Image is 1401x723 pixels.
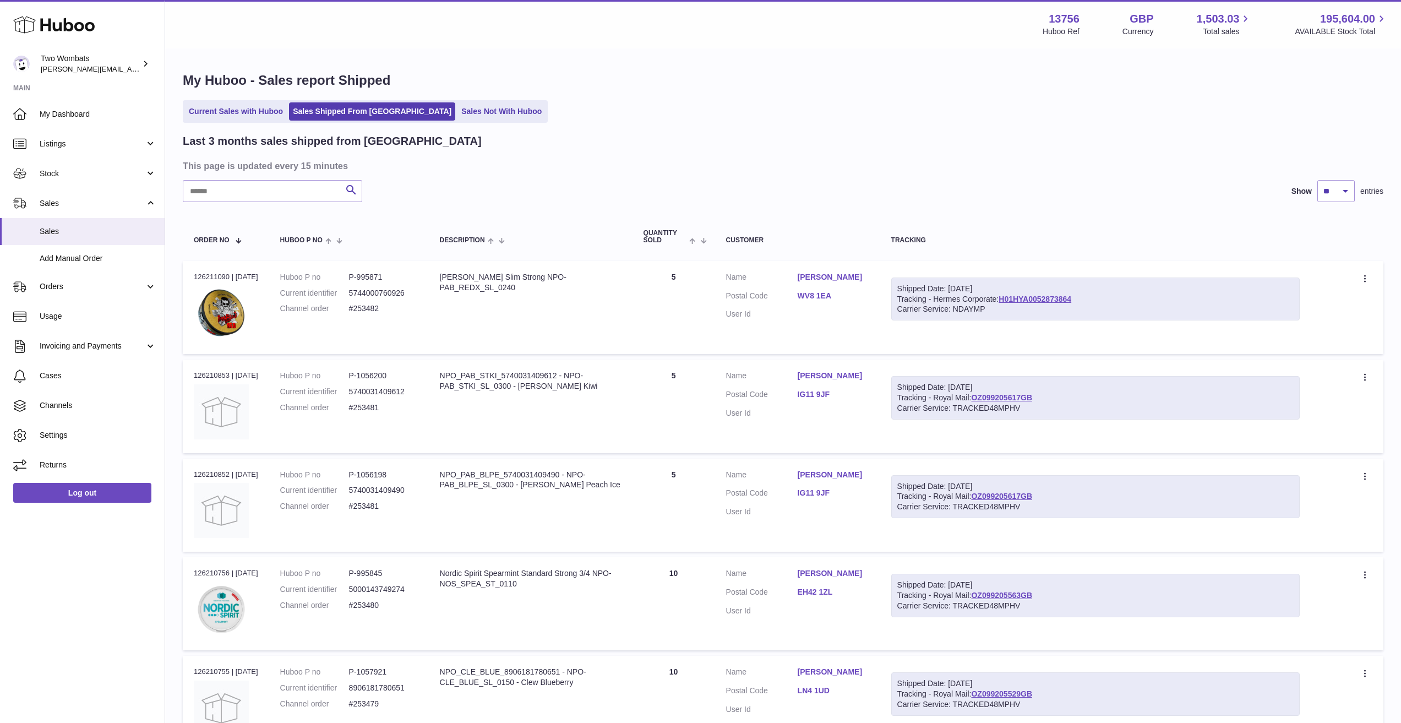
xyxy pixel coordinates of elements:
a: 1,503.03 Total sales [1197,12,1252,37]
dt: Name [726,667,798,680]
div: 126211090 | [DATE] [194,272,258,282]
dt: Postal Code [726,686,798,699]
img: alan@twowombats.com [13,56,30,72]
dd: P-1056198 [349,470,418,480]
dt: Name [726,568,798,581]
div: Carrier Service: TRACKED48MPHV [897,403,1294,414]
dt: Huboo P no [280,371,349,381]
dd: 5740031409490 [349,485,418,496]
span: My Dashboard [40,109,156,119]
dd: P-1056200 [349,371,418,381]
td: 5 [633,360,715,453]
h1: My Huboo - Sales report Shipped [183,72,1383,89]
div: Shipped Date: [DATE] [897,382,1294,393]
a: Log out [13,483,151,503]
dt: User Id [726,309,798,319]
a: IG11 9JF [798,389,869,400]
h3: This page is updated every 15 minutes [183,160,1381,172]
div: Tracking - Royal Mail: [891,376,1300,420]
a: Sales Shipped From [GEOGRAPHIC_DATA] [289,102,455,121]
span: 195,604.00 [1320,12,1375,26]
dt: Name [726,371,798,384]
a: H01HYA0052873864 [999,295,1071,303]
dt: Channel order [280,403,349,413]
a: Current Sales with Huboo [185,102,287,121]
div: Shipped Date: [DATE] [897,284,1294,294]
div: 126210756 | [DATE] [194,568,258,578]
span: Order No [194,237,230,244]
span: Total sales [1203,26,1252,37]
dt: Current identifier [280,485,349,496]
dd: 5000143749274 [349,584,418,595]
dt: Huboo P no [280,568,349,579]
div: Shipped Date: [DATE] [897,678,1294,689]
span: Cases [40,371,156,381]
dt: User Id [726,704,798,715]
a: OZ099205617GB [971,492,1032,501]
dt: User Id [726,507,798,517]
a: [PERSON_NAME] [798,371,869,381]
span: Invoicing and Payments [40,341,145,351]
td: 10 [633,557,715,650]
div: Customer [726,237,869,244]
a: WV8 1EA [798,291,869,301]
img: no-photo.jpg [194,384,249,439]
dt: Channel order [280,600,349,611]
div: Tracking - Royal Mail: [891,475,1300,519]
dt: User Id [726,606,798,616]
dt: Channel order [280,699,349,709]
dt: Postal Code [726,587,798,600]
a: OZ099205563GB [971,591,1032,600]
label: Show [1291,186,1312,197]
dd: #253482 [349,303,418,314]
span: Quantity Sold [644,230,687,244]
td: 5 [633,459,715,552]
div: 126210852 | [DATE] [194,470,258,480]
span: Orders [40,281,145,292]
strong: GBP [1130,12,1153,26]
dt: Current identifier [280,387,349,397]
dd: P-1057921 [349,667,418,677]
a: IG11 9JF [798,488,869,498]
a: [PERSON_NAME] [798,272,869,282]
div: Carrier Service: TRACKED48MPHV [897,601,1294,611]
div: Carrier Service: NDAYMP [897,304,1294,314]
span: AVAILABLE Stock Total [1295,26,1388,37]
span: 1,503.03 [1197,12,1240,26]
div: Nordic Spirit Spearmint Standard Strong 3/4 NPO-NOS_SPEA_ST_0110 [440,568,622,589]
div: Tracking - Royal Mail: [891,574,1300,617]
span: Channels [40,400,156,411]
dd: #253481 [349,403,418,413]
a: [PERSON_NAME] [798,470,869,480]
dt: Current identifier [280,584,349,595]
dt: Name [726,470,798,483]
div: NPO_CLE_BLUE_8906181780651 - NPO-CLE_BLUE_SL_0150 - Clew Blueberry [440,667,622,688]
div: Two Wombats [41,53,140,74]
dt: User Id [726,408,798,418]
div: Currency [1122,26,1154,37]
a: OZ099205617GB [971,393,1032,402]
div: Carrier Service: TRACKED48MPHV [897,502,1294,512]
div: NPO_PAB_BLPE_5740031409490 - NPO-PAB_BLPE_SL_0300 - [PERSON_NAME] Peach Ice [440,470,622,491]
span: Returns [40,460,156,470]
dd: 8906181780651 [349,683,418,693]
div: 126210853 | [DATE] [194,371,258,380]
div: Huboo Ref [1043,26,1080,37]
div: Tracking - Royal Mail: [891,672,1300,716]
a: [PERSON_NAME] [798,667,869,677]
dd: 5740031409612 [349,387,418,397]
dd: #253479 [349,699,418,709]
div: NPO_PAB_STKI_5740031409612 - NPO-PAB_STKI_SL_0300 - [PERSON_NAME] Kiwi [440,371,622,392]
h2: Last 3 months sales shipped from [GEOGRAPHIC_DATA] [183,134,482,149]
span: Usage [40,311,156,322]
div: [PERSON_NAME] Slim Strong NPO-PAB_REDX_SL_0240 [440,272,622,293]
span: Add Manual Order [40,253,156,264]
dt: Huboo P no [280,667,349,677]
a: 195,604.00 AVAILABLE Stock Total [1295,12,1388,37]
div: Shipped Date: [DATE] [897,481,1294,492]
dd: P-995871 [349,272,418,282]
div: Tracking - Hermes Corporate: [891,278,1300,321]
span: Settings [40,430,156,441]
img: Nordic_Spirit_Spearmint_X-Strong_4_4_Nicotine_Pouches-5000143749274.webp [194,582,249,637]
dt: Channel order [280,501,349,512]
